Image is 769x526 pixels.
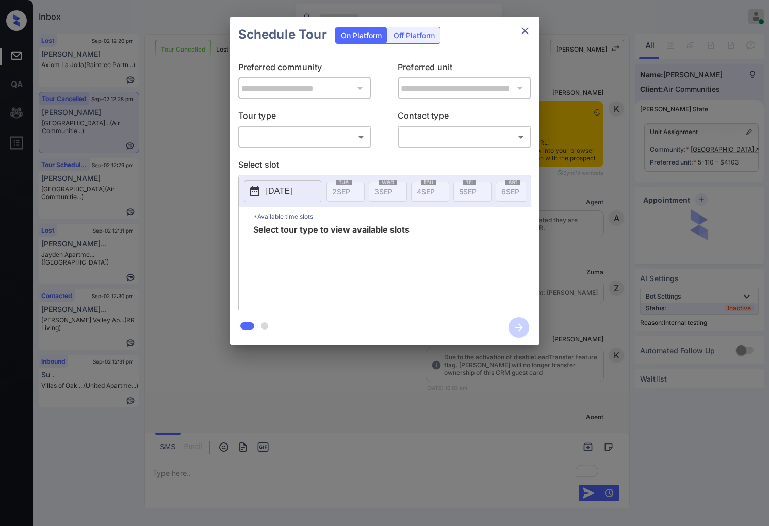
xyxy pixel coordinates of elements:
div: On Platform [336,27,387,43]
h2: Schedule Tour [230,17,335,53]
p: *Available time slots [253,207,531,225]
span: Select tour type to view available slots [253,225,410,308]
p: [DATE] [266,185,292,198]
p: Contact type [398,109,531,126]
p: Select slot [238,158,531,175]
p: Preferred unit [398,61,531,77]
button: close [515,21,535,41]
p: Tour type [238,109,372,126]
p: Preferred community [238,61,372,77]
button: [DATE] [244,180,321,202]
div: Off Platform [388,27,440,43]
